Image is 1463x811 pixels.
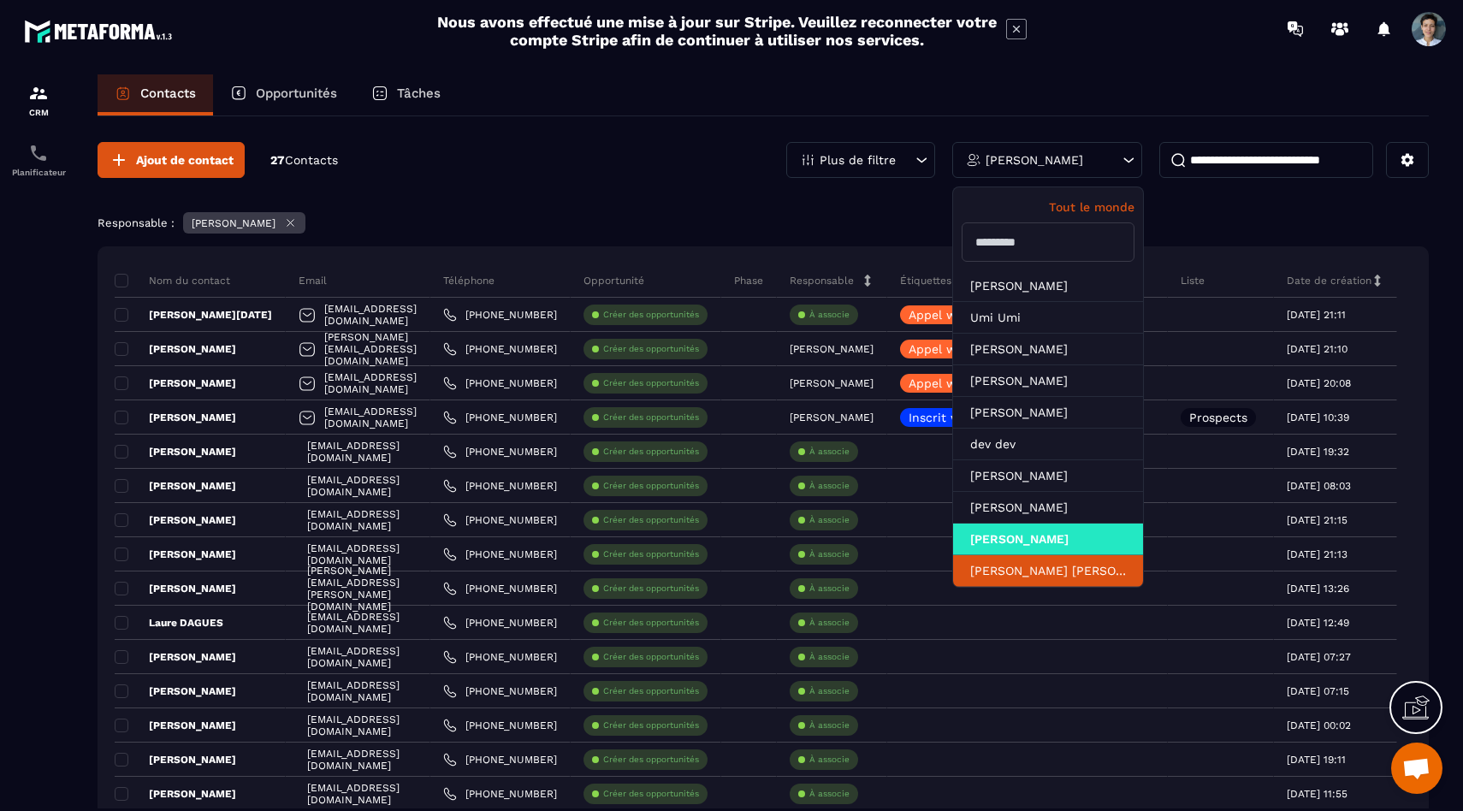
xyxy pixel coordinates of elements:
[1181,274,1205,287] p: Liste
[603,309,699,321] p: Créer des opportunités
[953,460,1143,492] li: [PERSON_NAME]
[115,479,236,493] p: [PERSON_NAME]
[1287,274,1371,287] p: Date de création
[809,548,850,560] p: À associe
[809,617,850,629] p: À associe
[28,143,49,163] img: scheduler
[909,343,1004,355] p: Appel webinaire
[28,83,49,104] img: formation
[1287,514,1347,526] p: [DATE] 21:15
[809,480,850,492] p: À associe
[115,513,236,527] p: [PERSON_NAME]
[953,270,1143,302] li: [PERSON_NAME]
[1391,743,1442,794] div: Ouvrir le chat
[809,583,850,595] p: À associe
[443,582,557,595] a: [PHONE_NUMBER]
[1287,754,1346,766] p: [DATE] 19:11
[809,446,850,458] p: À associe
[115,274,230,287] p: Nom du contact
[115,308,272,322] p: [PERSON_NAME][DATE]
[4,168,73,177] p: Planificateur
[285,153,338,167] span: Contacts
[953,365,1143,397] li: [PERSON_NAME]
[115,684,236,698] p: [PERSON_NAME]
[443,650,557,664] a: [PHONE_NUMBER]
[443,753,557,767] a: [PHONE_NUMBER]
[1287,480,1351,492] p: [DATE] 08:03
[1287,788,1347,800] p: [DATE] 11:55
[790,377,874,389] p: [PERSON_NAME]
[192,217,275,229] p: [PERSON_NAME]
[953,302,1143,334] li: Umi Umi
[953,524,1143,555] li: [PERSON_NAME]
[4,70,73,130] a: formationformationCRM
[98,216,175,229] p: Responsable :
[136,151,234,169] span: Ajout de contact
[953,334,1143,365] li: [PERSON_NAME]
[1287,617,1349,629] p: [DATE] 12:49
[603,651,699,663] p: Créer des opportunités
[953,492,1143,524] li: [PERSON_NAME]
[98,142,245,178] button: Ajout de contact
[790,411,874,423] p: [PERSON_NAME]
[1189,411,1247,423] p: Prospects
[115,411,236,424] p: [PERSON_NAME]
[603,685,699,697] p: Créer des opportunités
[809,788,850,800] p: À associe
[4,108,73,117] p: CRM
[436,13,998,49] h2: Nous avons effectué une mise à jour sur Stripe. Veuillez reconnecter votre compte Stripe afin de ...
[603,377,699,389] p: Créer des opportunités
[443,548,557,561] a: [PHONE_NUMBER]
[820,154,896,166] p: Plus de filtre
[603,617,699,629] p: Créer des opportunités
[583,274,644,287] p: Opportunité
[962,200,1134,214] p: Tout le monde
[1287,583,1349,595] p: [DATE] 13:26
[603,514,699,526] p: Créer des opportunités
[603,480,699,492] p: Créer des opportunités
[734,274,763,287] p: Phase
[790,343,874,355] p: [PERSON_NAME]
[809,514,850,526] p: À associe
[603,446,699,458] p: Créer des opportunités
[1287,719,1351,731] p: [DATE] 00:02
[909,377,1004,389] p: Appel webinaire
[443,342,557,356] a: [PHONE_NUMBER]
[443,479,557,493] a: [PHONE_NUMBER]
[443,513,557,527] a: [PHONE_NUMBER]
[790,274,854,287] p: Responsable
[603,548,699,560] p: Créer des opportunités
[24,15,178,47] img: logo
[115,445,236,459] p: [PERSON_NAME]
[953,555,1143,587] li: [PERSON_NAME] [PERSON_NAME]
[443,445,557,459] a: [PHONE_NUMBER]
[900,274,951,287] p: Étiquettes
[443,684,557,698] a: [PHONE_NUMBER]
[909,411,1009,423] p: Inscrit webinaire
[443,787,557,801] a: [PHONE_NUMBER]
[1287,377,1351,389] p: [DATE] 20:08
[98,74,213,115] a: Contacts
[953,397,1143,429] li: [PERSON_NAME]
[140,86,196,101] p: Contacts
[115,787,236,801] p: [PERSON_NAME]
[443,719,557,732] a: [PHONE_NUMBER]
[443,411,557,424] a: [PHONE_NUMBER]
[299,274,327,287] p: Email
[809,754,850,766] p: À associe
[986,154,1083,166] p: [PERSON_NAME]
[115,650,236,664] p: [PERSON_NAME]
[1287,343,1347,355] p: [DATE] 21:10
[115,616,223,630] p: Laure DAGUES
[443,616,557,630] a: [PHONE_NUMBER]
[270,152,338,169] p: 27
[354,74,458,115] a: Tâches
[115,342,236,356] p: [PERSON_NAME]
[213,74,354,115] a: Opportunités
[443,274,495,287] p: Téléphone
[1287,685,1349,697] p: [DATE] 07:15
[4,130,73,190] a: schedulerschedulerPlanificateur
[1287,651,1351,663] p: [DATE] 07:27
[809,651,850,663] p: À associe
[443,308,557,322] a: [PHONE_NUMBER]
